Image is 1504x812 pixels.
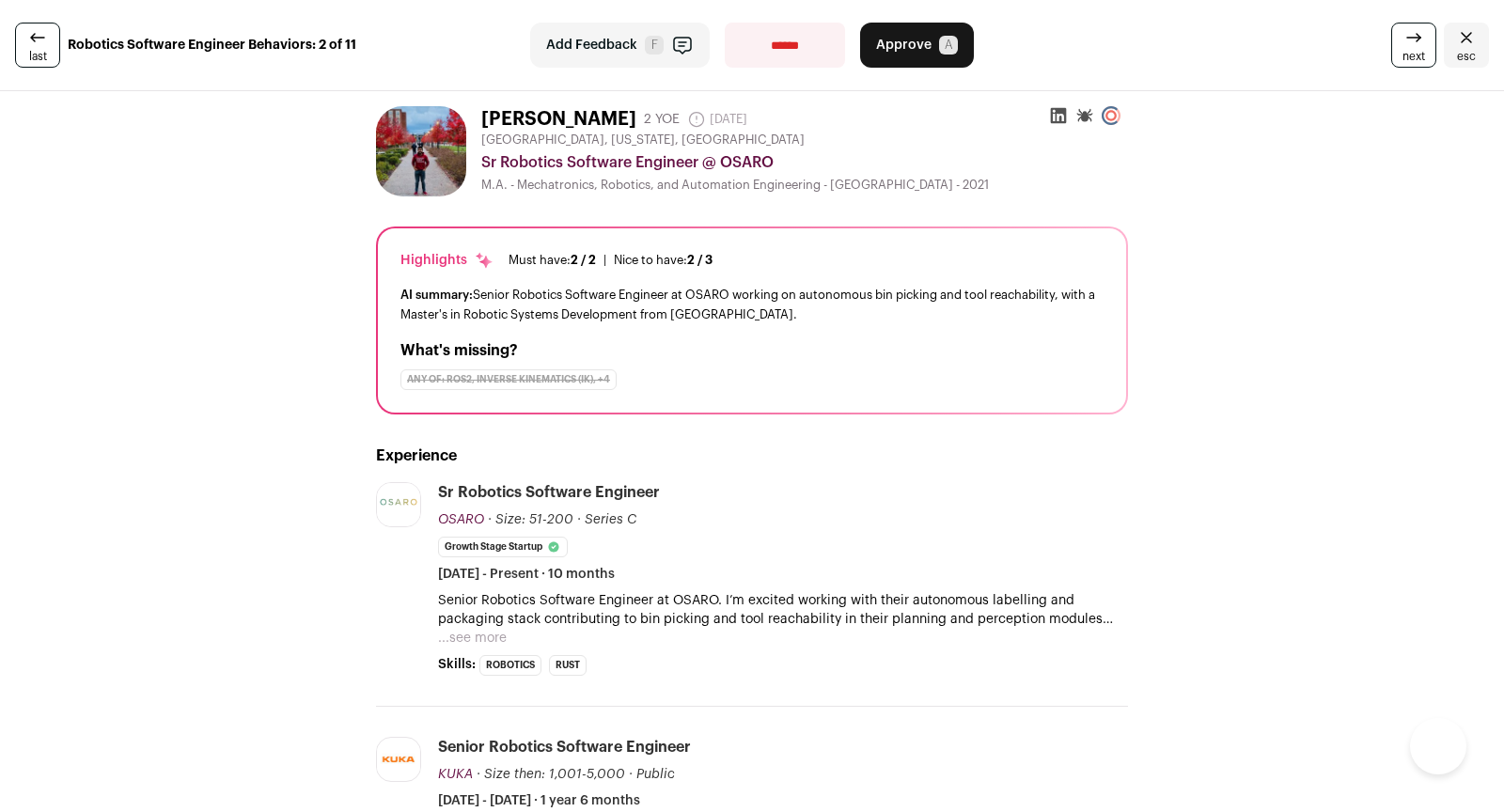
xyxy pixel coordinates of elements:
span: Approve [876,36,932,55]
iframe: Help Scout Beacon - Open [1410,718,1466,774]
img: 6957e082fe62f83133ff3afc67923d227e2d1cb54da96d9a068228d213d67539.jpg [377,746,420,773]
a: last [15,23,60,68]
span: [GEOGRAPHIC_DATA], [US_STATE], [GEOGRAPHIC_DATA] [481,133,805,148]
div: Senior Robotics Software Engineer at OSARO working on autonomous bin picking and tool reachabilit... [400,285,1104,324]
ul: | [509,253,713,268]
span: · Size then: 1,001-5,000 [477,768,625,781]
span: · [629,765,633,784]
li: Robotics [479,655,541,676]
div: Nice to have: [614,253,713,268]
h1: [PERSON_NAME] [481,106,636,133]
span: last [29,49,47,64]
span: esc [1457,49,1476,64]
h2: What's missing? [400,339,1104,362]
span: [DATE] [687,110,747,129]
strong: Robotics Software Engineer Behaviors: 2 of 11 [68,36,356,55]
span: KUKA [438,768,473,781]
img: 59656e80037cb0dbe1e4eb732e5f1f6e4b30736d0bba502e27a45ec579424c7b.jpg [376,106,466,196]
span: Series C [585,513,636,526]
div: Sr Robotics Software Engineer @ OSARO [481,151,1128,174]
li: Rust [549,655,587,676]
p: Senior Robotics Software Engineer at OSARO. I’m excited working with their autonomous labelling a... [438,591,1128,629]
span: Public [636,768,675,781]
span: F [645,36,664,55]
div: Senior Robotics Software Engineer [438,737,691,757]
span: [DATE] - [DATE] · 1 year 6 months [438,791,640,810]
span: Skills: [438,655,476,674]
span: AI summary: [400,289,473,301]
span: · Size: 51-200 [488,513,573,526]
button: Add Feedback F [530,23,710,68]
button: Approve A [860,23,974,68]
div: Highlights [400,251,493,270]
span: 2 / 2 [571,254,596,266]
span: next [1402,49,1425,64]
div: M.A. - Mechatronics, Robotics, and Automation Engineering - [GEOGRAPHIC_DATA] - 2021 [481,178,1128,193]
a: Close [1444,23,1489,68]
div: 2 YOE [644,110,680,129]
span: OSARO [438,513,484,526]
span: [DATE] - Present · 10 months [438,565,615,584]
span: · [577,510,581,529]
a: next [1391,23,1436,68]
div: Sr Robotics Software Engineer [438,482,660,503]
div: Must have: [509,253,596,268]
span: 2 / 3 [687,254,713,266]
span: Add Feedback [546,36,637,55]
div: Any of: ROS2, Inverse Kinematics (IK), +4 [400,369,617,390]
span: A [939,36,958,55]
button: ...see more [438,629,507,648]
li: Growth Stage Startup [438,537,568,557]
img: 3620dc30382b0d937b73184403b1bcdb1d5f81522e2c64128f9148f30296e758.jpg [377,483,420,526]
h2: Experience [376,445,1128,467]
